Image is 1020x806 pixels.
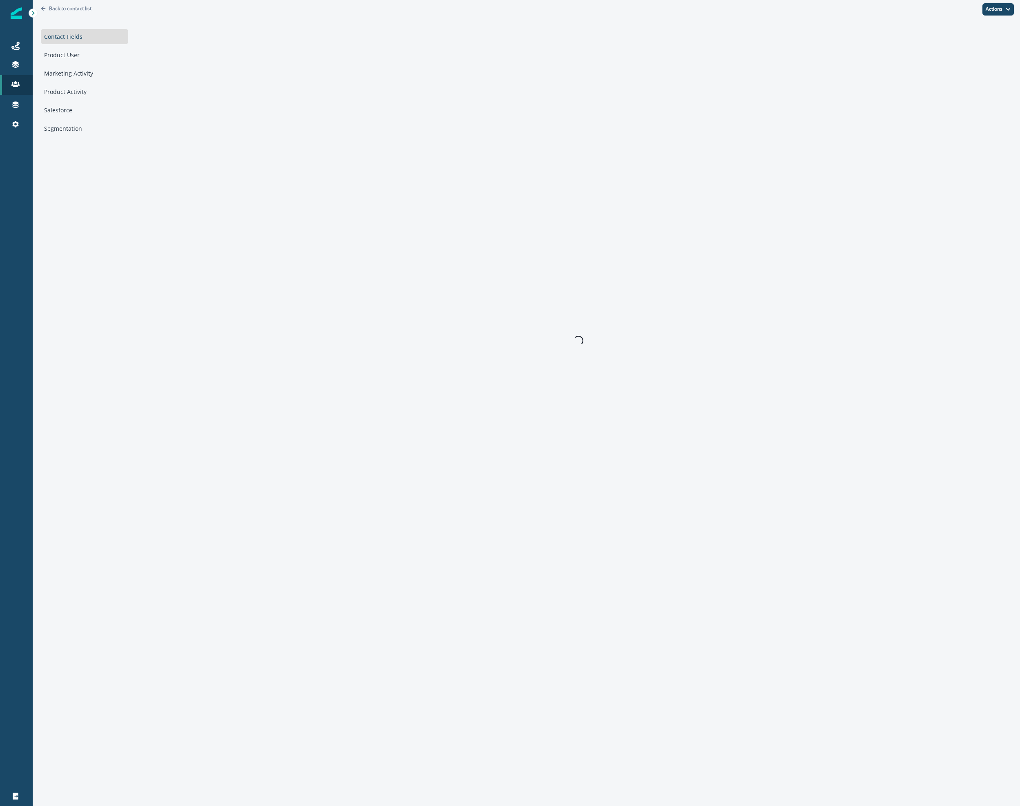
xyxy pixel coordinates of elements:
[41,5,92,12] button: Go back
[41,47,128,63] div: Product User
[982,3,1014,16] button: Actions
[41,29,128,44] div: Contact Fields
[41,103,128,118] div: Salesforce
[41,66,128,81] div: Marketing Activity
[49,5,92,12] p: Back to contact list
[41,121,128,136] div: Segmentation
[11,7,22,19] img: Inflection
[41,84,128,99] div: Product Activity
